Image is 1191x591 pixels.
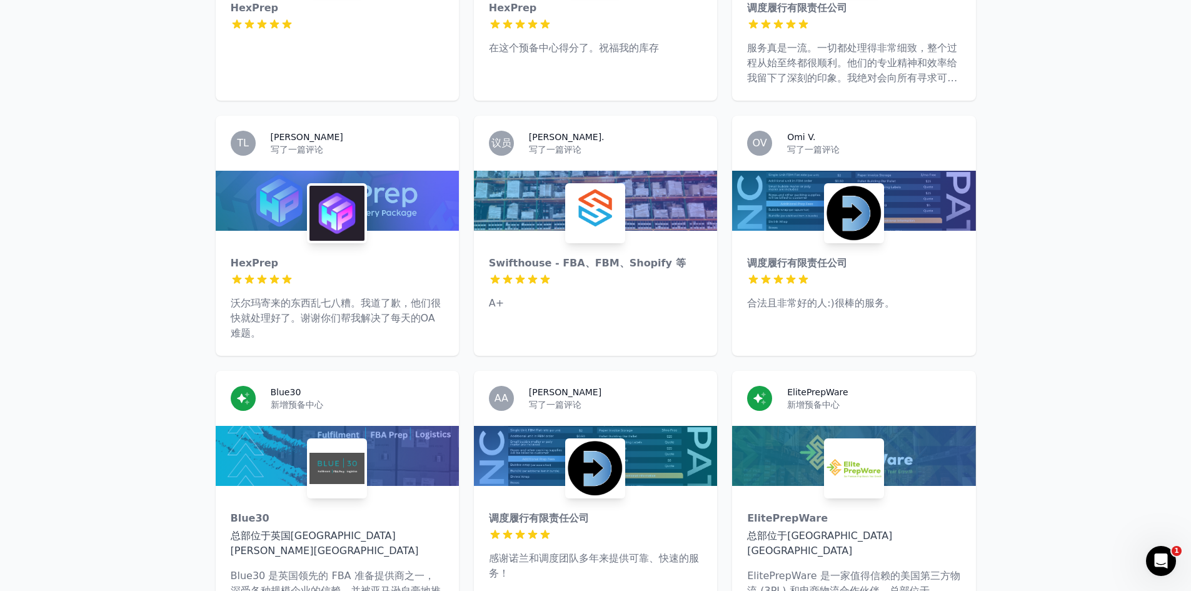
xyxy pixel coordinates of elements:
[747,257,847,269] font: 调度履行有限责任公司
[231,530,419,557] font: 总部位于英国[GEOGRAPHIC_DATA][PERSON_NAME][GEOGRAPHIC_DATA]
[495,392,508,404] font: AA
[1146,546,1176,576] iframe: 对讲机实时聊天
[271,132,343,142] font: [PERSON_NAME]
[568,186,623,241] img: Swifthouse - FBA、FBM、Shopify 等
[231,2,278,14] font: HexPrep
[309,186,364,241] img: HexPrep
[787,144,840,154] font: 写了一篇评论
[827,441,882,496] img: ElitePrepWare
[231,257,278,269] font: HexPrep
[568,441,623,496] img: 调度履行有限责任公司
[271,387,301,397] font: Blue30
[747,42,957,99] font: 服务真是一流。一切都处理得非常细致，整个过程从始至终都很顺利。他们的专业精神和效率给我留下了深刻的印象。我绝对会向所有寻求可靠服务的人推荐 Dispatch AIO！
[271,144,323,154] font: 写了一篇评论
[489,42,659,54] font: 在这个预备中心得分了。祝福我的库存
[529,400,581,410] font: 写了一篇评论
[489,2,536,14] font: HexPrep
[489,257,686,269] font: Swifthouse - FBA、FBM、Shopify 等
[732,116,975,356] a: OVOmi V.写了一篇评论调度履行有限责任公司调度履行有限责任公司合法且非常好的人:)很棒的服务。
[309,441,364,496] img: Blue30
[489,297,504,309] font: A+
[787,400,840,410] font: 新增预备中心
[529,132,605,142] font: [PERSON_NAME].
[231,512,269,524] font: Blue30
[747,297,895,309] font: 合法且非常好的人:)很棒的服务。
[747,512,828,524] font: ElitePrepWare
[271,400,323,410] font: 新增预备中心
[827,186,882,241] img: 调度履行有限责任公司
[491,137,511,149] font: 议员
[787,387,848,397] font: ElitePrepWare
[787,132,815,142] font: Omi V.
[747,2,847,14] font: 调度履行有限责任公司
[231,297,441,339] font: 沃尔玛寄来的东西乱七八糟。我道了歉，他们很快就处理好了。谢谢你们帮我解决了每天的OA难题。
[489,552,699,579] font: 感谢诺兰和调度团队多年来提供可靠、快速的服务！
[529,387,601,397] font: [PERSON_NAME]
[529,144,581,154] font: 写了一篇评论
[216,116,459,356] a: TL[PERSON_NAME]写了一篇评论HexPrepHexPrep沃尔玛寄来的东西乱七八糟。我道了歉，他们很快就处理好了。谢谢你们帮我解决了每天的OA难题。
[237,137,249,149] font: TL
[474,116,717,356] a: 议员[PERSON_NAME].写了一篇评论Swifthouse - FBA、FBM、Shopify 等Swifthouse - FBA、FBM、Shopify 等A+
[753,137,767,149] font: OV
[747,530,892,557] font: 总部位于[GEOGRAPHIC_DATA] [GEOGRAPHIC_DATA]
[489,512,589,524] font: 调度履行有限责任公司
[1174,547,1179,555] font: 1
